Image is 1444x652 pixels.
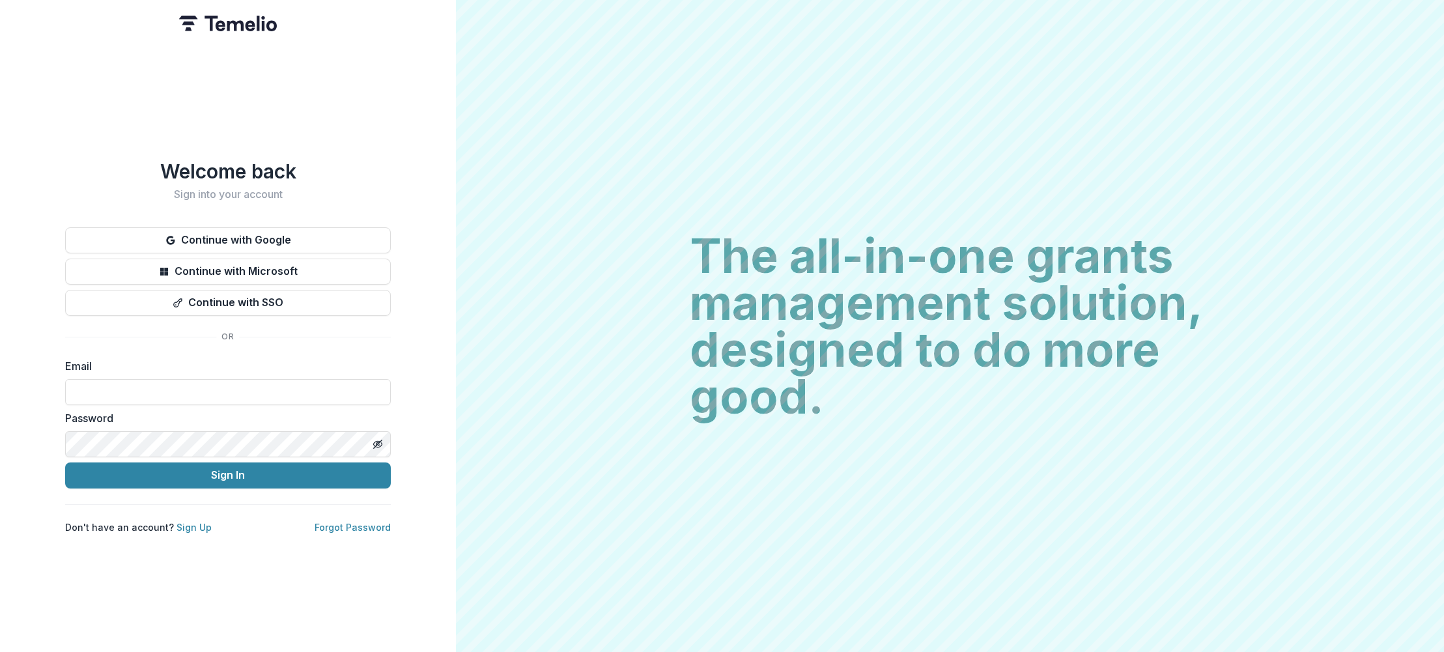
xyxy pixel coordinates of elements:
[179,16,277,31] img: Temelio
[65,520,212,534] p: Don't have an account?
[65,227,391,253] button: Continue with Google
[65,259,391,285] button: Continue with Microsoft
[65,410,383,426] label: Password
[315,522,391,533] a: Forgot Password
[65,462,391,489] button: Sign In
[65,188,391,201] h2: Sign into your account
[177,522,212,533] a: Sign Up
[367,434,388,455] button: Toggle password visibility
[65,160,391,183] h1: Welcome back
[65,290,391,316] button: Continue with SSO
[65,358,383,374] label: Email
